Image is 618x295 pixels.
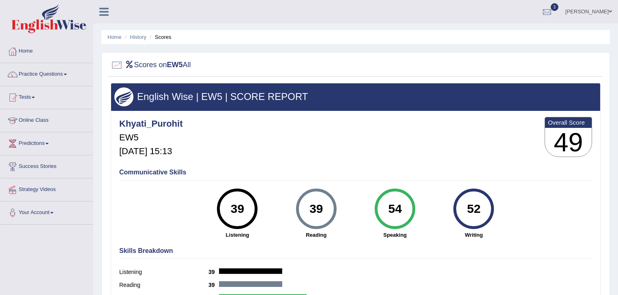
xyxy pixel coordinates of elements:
[114,91,597,102] h3: English Wise | EW5 | SCORE REPORT
[223,192,252,226] div: 39
[548,119,589,126] b: Overall Score
[119,133,182,142] h5: EW5
[208,269,219,275] b: 39
[107,34,122,40] a: Home
[551,3,559,11] span: 3
[459,192,489,226] div: 52
[119,169,592,176] h4: Communicative Skills
[119,247,592,255] h4: Skills Breakdown
[438,231,509,239] strong: Writing
[0,132,93,153] a: Predictions
[0,155,93,176] a: Success Stories
[111,59,191,71] h2: Scores on All
[281,231,352,239] strong: Reading
[0,40,93,60] a: Home
[360,231,430,239] strong: Speaking
[380,192,410,226] div: 54
[119,146,182,156] h5: [DATE] 15:13
[130,34,146,40] a: History
[119,268,208,276] label: Listening
[0,202,93,222] a: Your Account
[545,128,592,157] h3: 49
[119,281,208,289] label: Reading
[119,119,182,129] h4: Khyati_Purohit
[208,282,219,288] b: 39
[301,192,331,226] div: 39
[114,87,133,106] img: wings.png
[167,61,183,69] b: EW5
[0,109,93,129] a: Online Class
[0,63,93,83] a: Practice Questions
[0,178,93,199] a: Strategy Videos
[148,33,172,41] li: Scores
[202,231,273,239] strong: Listening
[0,86,93,106] a: Tests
